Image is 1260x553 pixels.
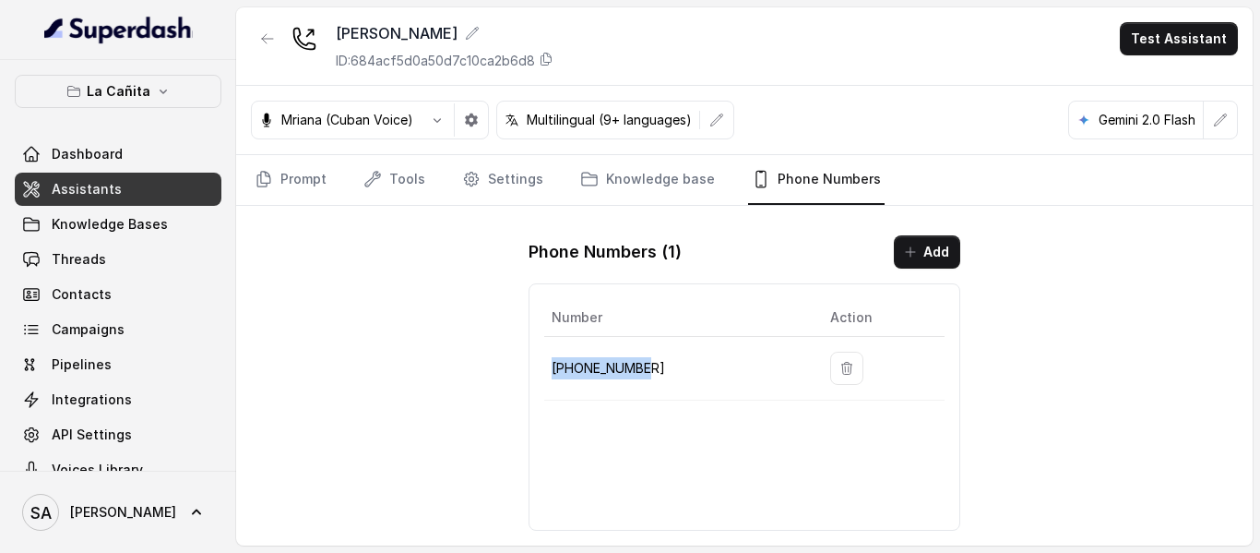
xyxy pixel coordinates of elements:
[1099,111,1195,129] p: Gemini 2.0 Flash
[15,487,221,538] a: [PERSON_NAME]
[52,391,132,409] span: Integrations
[15,138,221,171] a: Dashboard
[1120,22,1238,55] button: Test Assistant
[52,285,112,304] span: Contacts
[360,155,429,205] a: Tools
[251,155,1238,205] nav: Tabs
[544,299,815,337] th: Number
[815,299,945,337] th: Action
[15,348,221,381] a: Pipelines
[251,155,330,205] a: Prompt
[52,426,132,444] span: API Settings
[44,15,193,44] img: light.svg
[15,173,221,206] a: Assistants
[15,418,221,451] a: API Settings
[87,80,150,102] p: La Cañita
[15,453,221,487] a: Voices Library
[527,111,692,129] p: Multilingual (9+ languages)
[15,208,221,241] a: Knowledge Bases
[52,250,106,269] span: Threads
[458,155,547,205] a: Settings
[52,461,143,479] span: Voices Library
[15,313,221,346] a: Campaigns
[336,52,535,70] p: ID: 684acf5d0a50d7c10ca2b6d8
[15,75,221,108] button: La Cañita
[1076,113,1091,127] svg: google logo
[894,235,960,269] button: Add
[15,243,221,276] a: Threads
[52,215,168,234] span: Knowledge Bases
[281,111,413,129] p: Mriana (Cuban Voice)
[577,155,719,205] a: Knowledge base
[52,145,123,163] span: Dashboard
[748,155,885,205] a: Phone Numbers
[15,278,221,311] a: Contacts
[52,320,125,339] span: Campaigns
[70,503,176,522] span: [PERSON_NAME]
[52,180,122,198] span: Assistants
[552,357,801,379] p: [PHONE_NUMBER]
[529,237,682,267] h1: Phone Numbers ( 1 )
[52,355,112,374] span: Pipelines
[30,503,52,523] text: SA
[336,22,553,44] div: [PERSON_NAME]
[15,383,221,416] a: Integrations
